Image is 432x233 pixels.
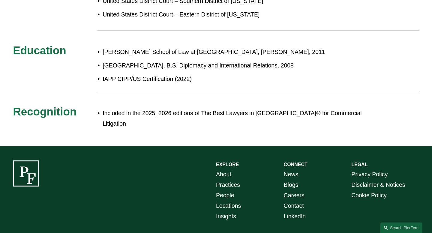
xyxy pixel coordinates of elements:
[351,162,367,167] strong: LEGAL
[380,223,422,233] a: Search this site
[13,106,76,118] span: Recognition
[103,9,267,20] p: United States District Court – Eastern District of [US_STATE]
[351,169,388,180] a: Privacy Policy
[103,74,368,84] p: IAPP CIPP/US Certification (2022)
[216,180,240,190] a: Practices
[284,190,304,201] a: Careers
[216,190,234,201] a: People
[103,60,368,71] p: [GEOGRAPHIC_DATA], B.S. Diplomacy and International Relations, 2008
[284,180,298,190] a: Blogs
[216,211,236,222] a: Insights
[216,201,241,211] a: Locations
[284,162,307,167] strong: CONNECT
[13,44,66,57] span: Education
[351,190,387,201] a: Cookie Policy
[284,211,306,222] a: LinkedIn
[103,108,368,129] p: Included in the 2025, 2026 editions of The Best Lawyers in [GEOGRAPHIC_DATA]® for Commercial Liti...
[216,162,239,167] strong: EXPLORE
[284,201,304,211] a: Contact
[351,180,405,190] a: Disclaimer & Notices
[103,47,368,57] p: [PERSON_NAME] School of Law at [GEOGRAPHIC_DATA], [PERSON_NAME], 2011
[216,169,231,180] a: About
[284,169,298,180] a: News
